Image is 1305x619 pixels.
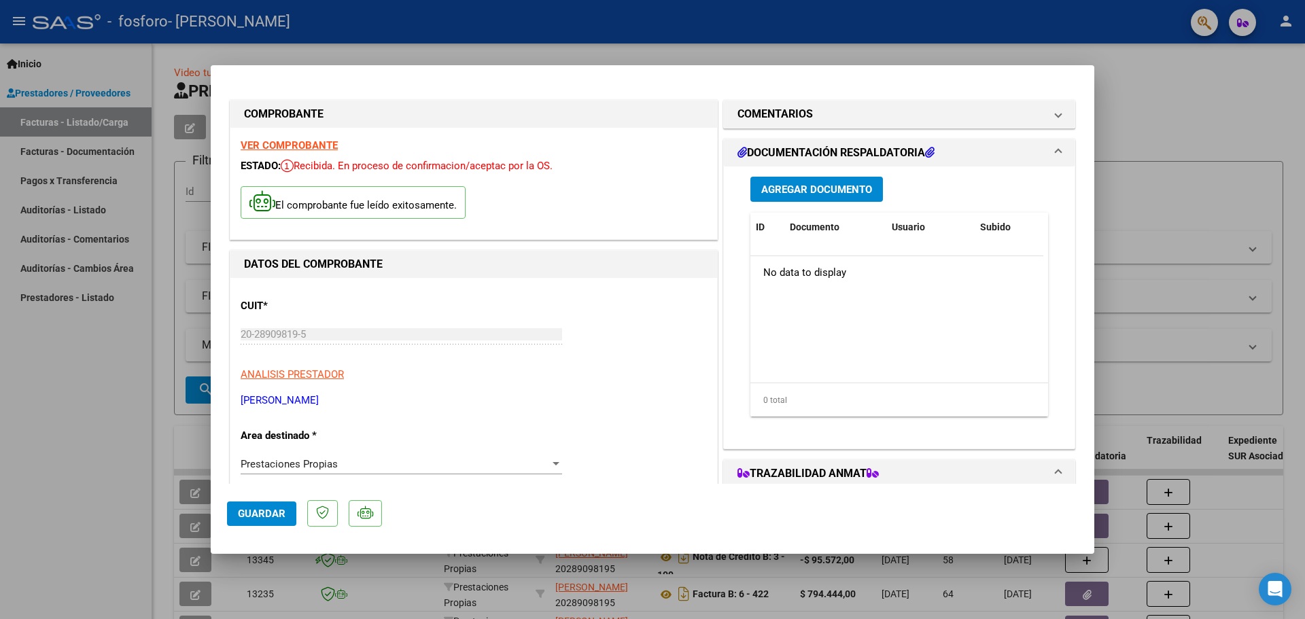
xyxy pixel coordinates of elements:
span: Subido [980,222,1011,232]
h1: DOCUMENTACIÓN RESPALDATORIA [737,145,935,161]
datatable-header-cell: ID [750,213,784,242]
datatable-header-cell: Documento [784,213,886,242]
datatable-header-cell: Acción [1043,213,1111,242]
h1: COMENTARIOS [737,106,813,122]
h1: TRAZABILIDAD ANMAT [737,465,879,482]
p: El comprobante fue leído exitosamente. [241,186,466,219]
div: Open Intercom Messenger [1259,573,1291,605]
span: ANALISIS PRESTADOR [241,368,344,381]
span: Usuario [892,222,925,232]
p: [PERSON_NAME] [241,393,707,408]
span: Prestaciones Propias [241,458,338,470]
span: ESTADO: [241,160,281,172]
p: Area destinado * [241,428,381,444]
span: Recibida. En proceso de confirmacion/aceptac por la OS. [281,160,553,172]
span: Agregar Documento [761,183,872,196]
mat-expansion-panel-header: TRAZABILIDAD ANMAT [724,460,1075,487]
strong: DATOS DEL COMPROBANTE [244,258,383,270]
strong: COMPROBANTE [244,107,324,120]
a: VER COMPROBANTE [241,139,338,152]
button: Agregar Documento [750,177,883,202]
div: No data to display [750,256,1043,290]
span: Guardar [238,508,285,520]
p: CUIT [241,298,381,314]
div: 0 total [750,383,1048,417]
span: Documento [790,222,839,232]
button: Guardar [227,501,296,526]
div: DOCUMENTACIÓN RESPALDATORIA [724,166,1075,448]
span: ID [756,222,765,232]
mat-expansion-panel-header: COMENTARIOS [724,101,1075,128]
datatable-header-cell: Usuario [886,213,975,242]
mat-expansion-panel-header: DOCUMENTACIÓN RESPALDATORIA [724,139,1075,166]
datatable-header-cell: Subido [975,213,1043,242]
